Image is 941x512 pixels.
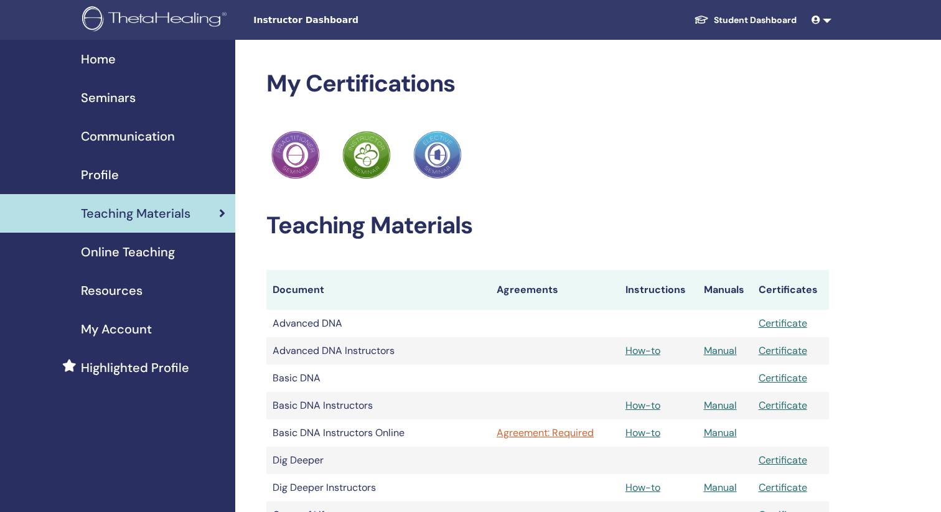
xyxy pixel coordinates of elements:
th: Manuals [698,270,752,310]
span: Online Teaching [81,243,175,261]
th: Instructions [619,270,698,310]
a: Manual [704,344,737,357]
th: Certificates [752,270,829,310]
a: Agreement: Required [497,426,613,440]
a: Certificate [759,454,807,467]
span: Instructor Dashboard [253,14,440,27]
a: Certificate [759,317,807,330]
span: My Account [81,320,152,338]
span: Profile [81,165,119,184]
a: Student Dashboard [684,9,807,32]
a: How-to [625,426,660,439]
span: Communication [81,127,175,146]
img: Practitioner [342,131,391,179]
a: How-to [625,481,660,494]
span: Seminars [81,88,136,107]
img: Practitioner [413,131,462,179]
img: graduation-cap-white.svg [694,14,709,25]
a: Manual [704,481,737,494]
th: Document [266,270,490,310]
a: Certificate [759,481,807,494]
th: Agreements [490,270,619,310]
span: Teaching Materials [81,204,190,223]
h2: Teaching Materials [266,212,829,240]
a: Certificate [759,371,807,384]
span: Resources [81,281,143,300]
td: Dig Deeper Instructors [266,474,490,501]
a: How-to [625,344,660,357]
span: Home [81,50,116,68]
td: Advanced DNA [266,310,490,337]
a: Manual [704,399,737,412]
td: Basic DNA [266,365,490,392]
span: Highlighted Profile [81,358,189,377]
img: logo.png [82,6,231,34]
td: Dig Deeper [266,447,490,474]
a: Certificate [759,399,807,412]
h2: My Certifications [266,70,829,98]
a: Certificate [759,344,807,357]
td: Basic DNA Instructors [266,392,490,419]
td: Basic DNA Instructors Online [266,419,490,447]
td: Advanced DNA Instructors [266,337,490,365]
img: Practitioner [271,131,320,179]
a: Manual [704,426,737,439]
a: How-to [625,399,660,412]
